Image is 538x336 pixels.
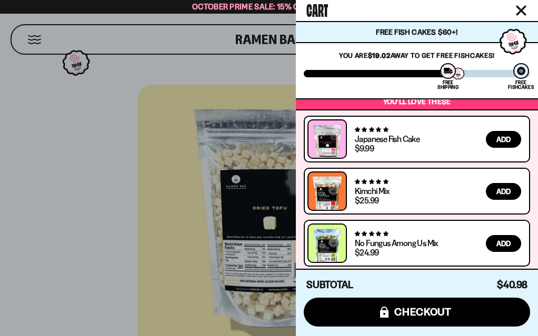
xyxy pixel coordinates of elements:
[486,235,521,252] button: Add
[306,280,353,290] h4: Subtotal
[376,27,457,37] span: Free Fish Cakes $60+!
[486,183,521,200] button: Add
[304,298,530,327] button: checkout
[496,240,511,247] span: Add
[486,131,521,148] button: Add
[508,80,534,89] div: Free Fishcakes
[355,238,438,248] a: No Fungus Among Us Mix
[355,144,374,152] div: $9.99
[368,51,391,59] strong: $19.02
[304,51,530,59] p: You are away to get Free Fishcakes!
[496,188,511,195] span: Add
[355,248,378,257] div: $24.99
[513,3,529,18] button: Close cart
[355,178,388,185] span: 4.76 stars
[355,186,389,196] a: Kimchi Mix
[355,134,420,144] a: Japanese Fish Cake
[497,279,527,291] span: $40.98
[437,80,458,89] div: Free Shipping
[355,126,388,133] span: 4.77 stars
[355,196,378,205] div: $25.99
[298,97,535,107] p: You’ll love these
[394,306,452,318] span: checkout
[192,2,346,12] span: October Prime Sale: 15% off Sitewide
[355,230,388,237] span: 4.82 stars
[496,136,511,143] span: Add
